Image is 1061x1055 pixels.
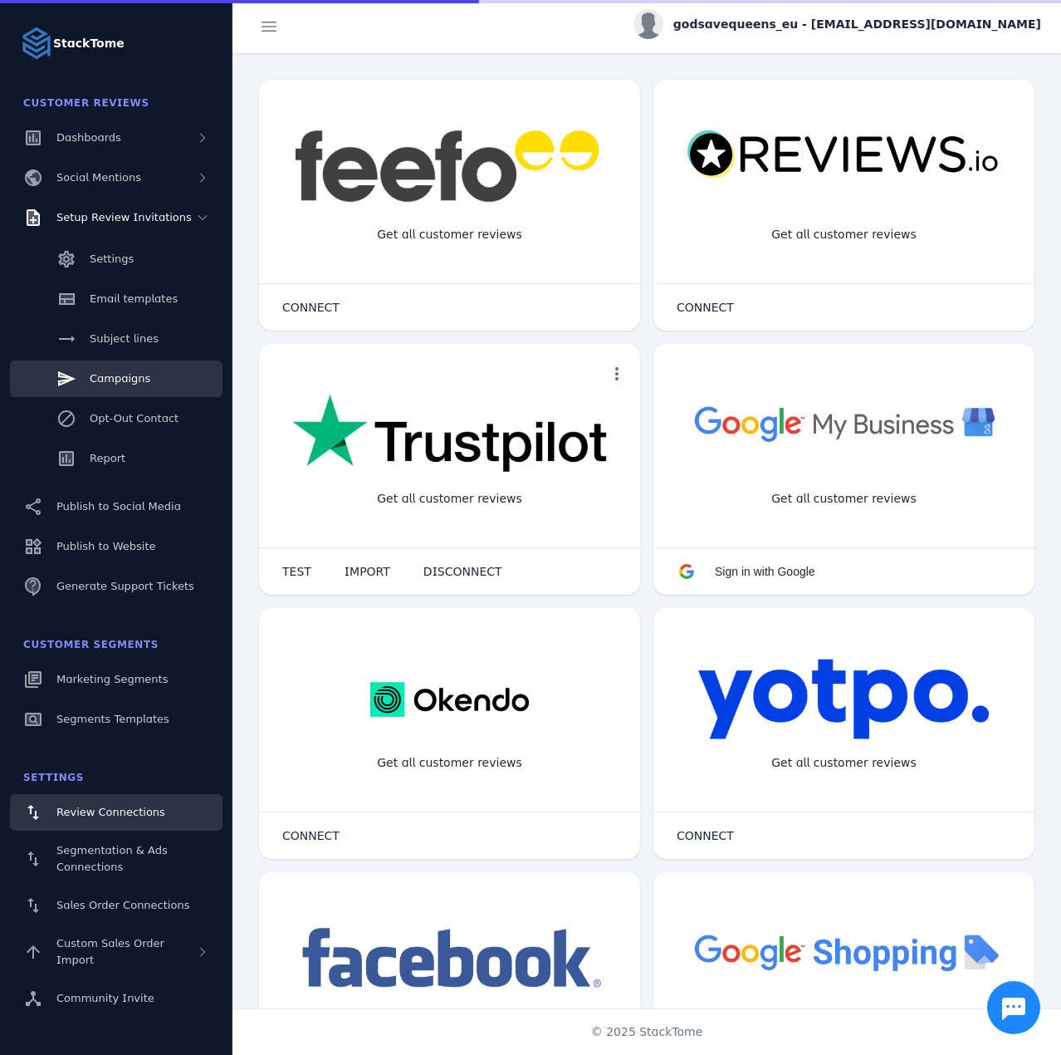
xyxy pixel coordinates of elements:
span: Opt-Out Contact [90,412,178,424]
span: DISCONNECT [423,566,502,577]
img: googlebusiness.png [687,394,1001,453]
img: okendo.webp [370,658,529,741]
a: Segments Templates [10,701,222,738]
span: Marketing Segments [56,673,168,685]
img: reviewsio.svg [687,130,1001,180]
span: CONNECT [677,830,734,842]
strong: StackTome [53,35,125,52]
span: Community Invite [56,992,154,1004]
span: © 2025 StackTome [591,1023,703,1041]
a: Sales Order Connections [10,887,222,924]
span: Segments Templates [56,713,169,725]
div: Get all customer reviews [364,213,535,257]
button: IMPORT [328,555,407,588]
img: Logo image [20,27,53,60]
a: Settings [10,241,222,277]
span: CONNECT [282,302,340,313]
span: IMPORT [345,566,390,577]
span: Publish to Social Media [56,500,181,513]
span: Email templates [90,292,178,305]
span: Review Connections [56,806,165,818]
button: CONNECT [660,819,751,852]
button: CONNECT [266,819,356,852]
span: Segmentation & Ads Connections [56,844,168,873]
span: godsavequeens_eu - [EMAIL_ADDRESS][DOMAIN_NAME] [673,16,1041,33]
img: feefo.png [292,130,607,203]
a: Marketing Segments [10,661,222,698]
div: Get all customer reviews [758,741,930,785]
div: Import Products from Google [746,1005,941,1049]
a: Report [10,440,222,477]
span: Settings [23,772,84,783]
a: Publish to Website [10,528,222,565]
a: Generate Support Tickets [10,568,222,605]
button: godsavequeens_eu - [EMAIL_ADDRESS][DOMAIN_NAME] [633,9,1041,39]
span: Report [90,452,125,464]
button: Sign in with Google [660,555,832,588]
button: TEST [266,555,328,588]
span: Setup Review Invitations [56,211,192,223]
span: Customer Reviews [23,97,149,109]
span: Customer Segments [23,639,159,650]
span: Sign in with Google [715,565,815,578]
a: Publish to Social Media [10,488,222,525]
button: CONNECT [266,291,356,324]
span: Custom Sales Order Import [56,937,164,966]
div: Get all customer reviews [364,477,535,521]
span: Dashboards [56,131,121,144]
div: Get all customer reviews [364,741,535,785]
button: CONNECT [660,291,751,324]
span: Publish to Website [56,540,155,552]
span: Subject lines [90,332,159,345]
span: Generate Support Tickets [56,580,194,592]
a: Opt-Out Contact [10,400,222,437]
img: googleshopping.png [687,922,1001,981]
button: DISCONNECT [407,555,519,588]
a: Review Connections [10,794,222,831]
div: Get all customer reviews [758,213,930,257]
span: Social Mentions [56,171,141,184]
a: Community Invite [10,980,222,1017]
img: facebook.png [292,922,607,996]
a: Segmentation & Ads Connections [10,834,222,884]
img: trustpilot.png [292,394,607,475]
a: Campaigns [10,361,222,397]
a: Subject lines [10,321,222,357]
button: more [600,357,633,390]
span: Settings [90,253,134,265]
span: TEST [282,566,311,577]
a: Email templates [10,281,222,317]
span: CONNECT [282,830,340,842]
img: yotpo.png [697,658,990,741]
span: CONNECT [677,302,734,313]
img: profile.jpg [633,9,663,39]
div: Get all customer reviews [758,477,930,521]
span: Campaigns [90,372,150,385]
span: Sales Order Connections [56,899,189,911]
